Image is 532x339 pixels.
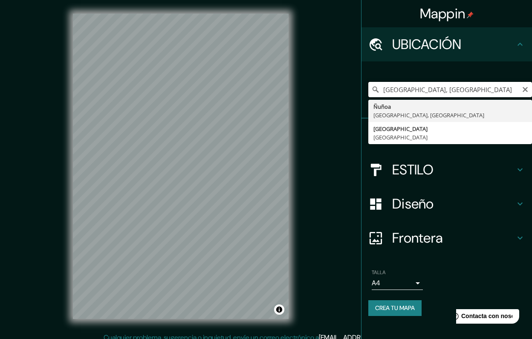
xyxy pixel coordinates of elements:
label: TALLA [372,269,385,276]
input: Elige tu ciudad o área [368,82,532,97]
img: pin-icon.png [467,12,474,18]
button: CREA TU MAPA [368,300,422,316]
h4: ESTILO [392,161,515,178]
h4: Pines [392,127,515,144]
button: borrar [522,85,529,93]
div: [GEOGRAPHIC_DATA] [373,133,527,142]
iframe: Lanzador de widgets de ayuda [456,306,523,330]
div: Frontera [361,221,532,255]
div: UBICACIÓN [361,27,532,61]
h4: Frontera [392,229,515,246]
div: [GEOGRAPHIC_DATA], [GEOGRAPHIC_DATA] [373,111,527,119]
canvas: MAPA [73,14,289,319]
h4: UBICACIÓN [392,36,515,53]
div: A4 [372,276,423,290]
div: [GEOGRAPHIC_DATA] [373,125,527,133]
button: Alternar la atribución [274,304,284,315]
div: ESTILO [361,153,532,187]
h4: Diseño [392,195,515,212]
div: Diseño [361,187,532,221]
h4: Mappin [420,5,474,22]
div: Pines [361,119,532,153]
div: Ñuñoa [373,102,527,111]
